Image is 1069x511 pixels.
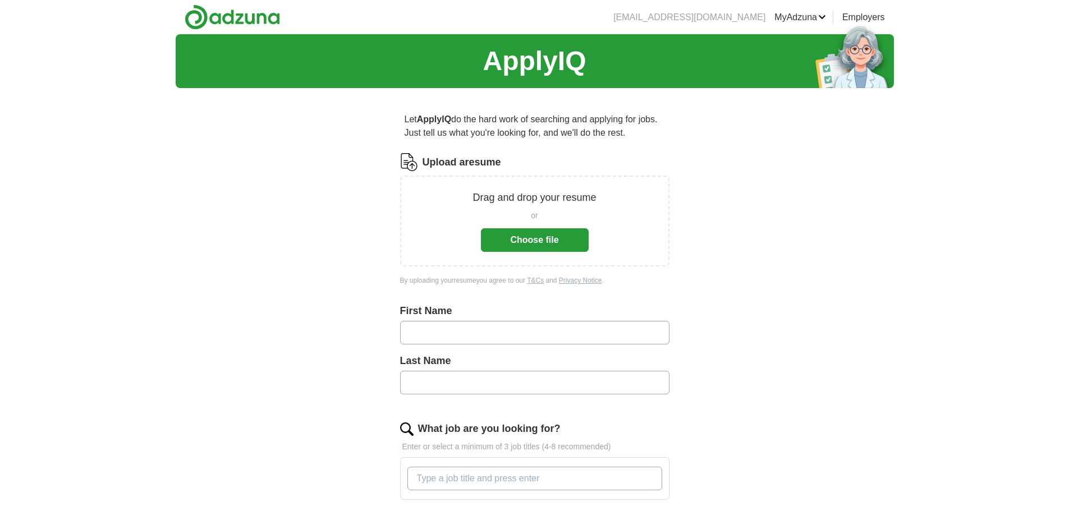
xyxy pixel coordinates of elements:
[400,353,669,369] label: Last Name
[472,190,596,205] p: Drag and drop your resume
[531,210,538,222] span: or
[559,277,602,284] a: Privacy Notice
[774,11,826,24] a: MyAdzuna
[483,41,586,81] h1: ApplyIQ
[400,275,669,286] div: By uploading your resume you agree to our and .
[481,228,589,252] button: Choose file
[400,422,414,436] img: search.png
[842,11,885,24] a: Employers
[185,4,280,30] img: Adzuna logo
[417,114,451,124] strong: ApplyIQ
[613,11,765,24] li: [EMAIL_ADDRESS][DOMAIN_NAME]
[407,467,662,490] input: Type a job title and press enter
[418,421,561,436] label: What job are you looking for?
[400,303,669,319] label: First Name
[423,155,501,170] label: Upload a resume
[400,441,669,453] p: Enter or select a minimum of 3 job titles (4-8 recommended)
[400,153,418,171] img: CV Icon
[400,108,669,144] p: Let do the hard work of searching and applying for jobs. Just tell us what you're looking for, an...
[527,277,544,284] a: T&Cs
